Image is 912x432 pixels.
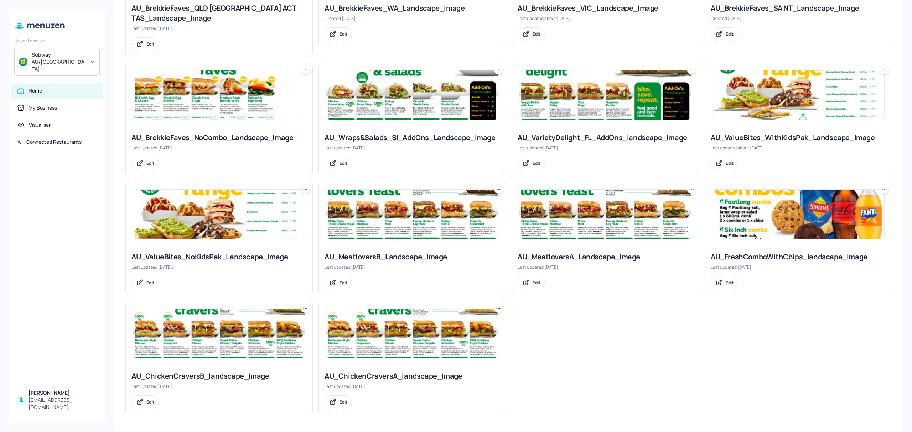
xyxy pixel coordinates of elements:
[131,371,307,381] div: AU_ChickenCraversB_landscape_Image
[726,31,734,37] div: Edit
[726,160,734,166] div: Edit
[518,145,693,151] div: Last updated [DATE].
[711,133,886,143] div: AU_ValueBites_WithKidsPak_Landscape_Image
[146,399,154,405] div: Edit
[325,15,500,21] div: Created [DATE].
[340,399,347,405] div: Edit
[518,3,693,13] div: AU_BrekkieFaves_VIC_Landscape_Image
[146,41,154,47] div: Edit
[28,396,97,411] div: [EMAIL_ADDRESS][DOMAIN_NAME]
[711,264,886,270] div: Last updated [DATE].
[518,15,693,21] div: Last updated about [DATE].
[19,58,27,66] img: avatar
[146,280,154,286] div: Edit
[133,190,305,239] img: 2025-07-18-1752804023273ml7j25a84p.jpeg
[711,15,886,21] div: Created [DATE].
[131,383,307,389] div: Last updated [DATE].
[711,3,886,13] div: AU_BrekkieFaves_SA NT_Landscape_Image
[712,190,884,239] img: 2025-09-26-1758860752563g07b8plttj4.jpeg
[28,87,42,94] div: Home
[28,104,57,111] div: My Business
[131,252,307,262] div: AU_ValueBites_NoKidsPak_Landscape_Image
[325,145,500,151] div: Last updated [DATE].
[533,160,540,166] div: Edit
[28,389,97,396] div: [PERSON_NAME]
[326,190,498,239] img: 2025-07-23-175324237409516zqxu63qyy.jpeg
[325,3,500,13] div: AU_BrekkieFaves_WA_Landscape_Image
[340,31,347,37] div: Edit
[533,280,540,286] div: Edit
[340,160,347,166] div: Edit
[518,264,693,270] div: Last updated [DATE].
[131,133,307,143] div: AU_BrekkieFaves_NoCombo_Landscape_Image
[29,121,51,128] div: Visualiser
[519,70,691,120] img: 2025-10-08-17598972369178fw5aqxsh9o.jpeg
[325,383,500,389] div: Last updated [DATE].
[518,252,693,262] div: AU_MeatloversA_Landscape_Image
[325,133,500,143] div: AU_Wraps&Salads_SI_AddOns_Landscape_Image
[726,280,734,286] div: Edit
[326,309,498,358] img: 2025-10-13-1760335321056o26dvo9jr6.jpeg
[518,133,693,143] div: AU_VarietyDelight_FL_AddOns_landscape_Image
[146,160,154,166] div: Edit
[131,145,307,151] div: Last updated [DATE].
[26,138,82,146] div: Connected Restaurants
[711,252,886,262] div: AU_FreshComboWithChips_landscape_Image
[519,190,691,239] img: 2025-08-14-1755131139218ru650ej5khk.jpeg
[133,309,305,358] img: 2025-10-02-1759380368360akfburcvcvk.jpeg
[131,3,307,23] div: AU_BrekkieFaves_QLD [GEOGRAPHIC_DATA] ACT TAS_Landscape_Image
[131,264,307,270] div: Last updated [DATE].
[711,145,886,151] div: Last updated about [DATE].
[133,70,305,120] img: 2025-08-15-17552292449181q1jp8lk993.jpeg
[712,70,884,120] img: 2025-09-15-17579143120245nsjophk4j3.jpeg
[325,264,500,270] div: Last updated [DATE].
[533,31,540,37] div: Edit
[325,371,500,381] div: AU_ChickenCraversA_landscape_Image
[340,280,347,286] div: Edit
[326,70,498,120] img: 2025-10-02-1759389293371e01qaq4xl.jpeg
[325,252,500,262] div: AU_MeatloversB_Landscape_Image
[32,51,85,73] div: Subway AU/[GEOGRAPHIC_DATA]
[14,38,100,44] div: Select Location
[131,25,307,31] div: Last updated [DATE].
